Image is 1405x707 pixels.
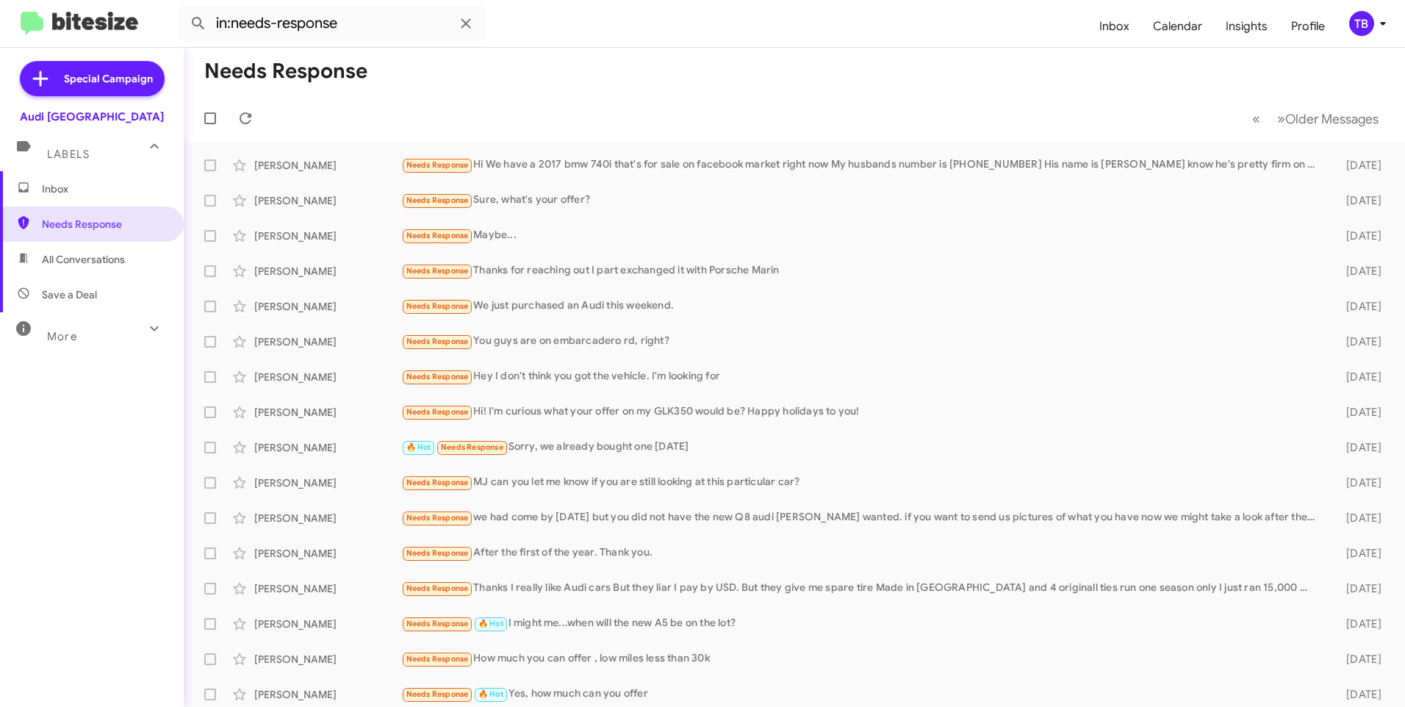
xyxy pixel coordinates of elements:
button: Next [1268,104,1387,134]
div: [DATE] [1323,617,1393,631]
div: [PERSON_NAME] [254,511,401,525]
span: Special Campaign [64,71,153,86]
div: [DATE] [1323,511,1393,525]
span: 🔥 Hot [406,442,431,452]
div: [DATE] [1323,299,1393,314]
span: Needs Response [406,689,469,699]
span: Needs Response [406,160,469,170]
span: Labels [47,148,90,161]
div: [PERSON_NAME] [254,405,401,420]
a: Profile [1279,5,1337,48]
div: You guys are on embarcadero rd, right? [401,333,1323,350]
div: [PERSON_NAME] [254,264,401,279]
div: [DATE] [1323,652,1393,667]
button: Previous [1243,104,1269,134]
div: [DATE] [1323,440,1393,455]
div: Maybe... [401,227,1323,244]
div: Hi! I'm curious what your offer on my GLK350 would be? Happy holidays to you! [401,403,1323,420]
div: Thanks I really like Audi cars But they liar I pay by USD. But they give me spare tire Made in [G... [401,580,1323,597]
div: [PERSON_NAME] [254,546,401,561]
span: Needs Response [406,478,469,487]
div: Hi We have a 2017 bmw 740i that's for sale on facebook market right now My husbands number is [PH... [401,157,1323,173]
div: TB [1349,11,1374,36]
div: [PERSON_NAME] [254,475,401,490]
div: [DATE] [1323,546,1393,561]
button: TB [1337,11,1389,36]
div: Sure, what's your offer? [401,192,1323,209]
div: [DATE] [1323,581,1393,596]
span: Needs Response [406,266,469,276]
div: [DATE] [1323,370,1393,384]
span: Needs Response [406,195,469,205]
a: Inbox [1088,5,1141,48]
span: More [47,330,77,343]
div: [DATE] [1323,264,1393,279]
span: Save a Deal [42,287,97,302]
div: [PERSON_NAME] [254,687,401,702]
div: [DATE] [1323,193,1393,208]
div: [PERSON_NAME] [254,193,401,208]
div: Thanks for reaching out I part exchanged it with Porsche Marin [401,262,1323,279]
div: [PERSON_NAME] [254,440,401,455]
span: « [1252,110,1260,128]
span: Needs Response [406,654,469,664]
div: I might me...when will the new A5 be on the lot? [401,615,1323,632]
div: MJ can you let me know if you are still looking at this particular car? [401,474,1323,491]
a: Calendar [1141,5,1214,48]
div: [PERSON_NAME] [254,158,401,173]
div: we had come by [DATE] but you did not have the new Q8 audi [PERSON_NAME] wanted. if you want to s... [401,509,1323,526]
div: How much you can offer , low miles less than 30k [401,650,1323,667]
div: After the first of the year. Thank you. [401,545,1323,561]
div: Audi [GEOGRAPHIC_DATA] [20,110,164,124]
div: [PERSON_NAME] [254,229,401,243]
span: Needs Response [406,231,469,240]
div: [DATE] [1323,405,1393,420]
span: Needs Response [406,548,469,558]
span: Needs Response [406,584,469,593]
span: All Conversations [42,252,125,267]
span: Older Messages [1285,111,1379,127]
span: Needs Response [406,619,469,628]
div: [DATE] [1323,158,1393,173]
div: Sorry, we already bought one [DATE] [401,439,1323,456]
div: [DATE] [1323,687,1393,702]
div: [PERSON_NAME] [254,334,401,349]
div: [DATE] [1323,229,1393,243]
div: [DATE] [1323,475,1393,490]
div: Hey I don't think you got the vehicle. I'm looking for [401,368,1323,385]
input: Search [178,6,486,41]
h1: Needs Response [204,60,367,83]
span: » [1277,110,1285,128]
span: 🔥 Hot [478,619,503,628]
span: Inbox [42,182,167,196]
div: [PERSON_NAME] [254,581,401,596]
div: [PERSON_NAME] [254,617,401,631]
span: 🔥 Hot [478,689,503,699]
div: We just purchased an Audi this weekend. [401,298,1323,315]
span: Needs Response [406,337,469,346]
div: [PERSON_NAME] [254,370,401,384]
span: Needs Response [406,407,469,417]
span: Needs Response [406,513,469,523]
div: [DATE] [1323,334,1393,349]
a: Special Campaign [20,61,165,96]
span: Needs Response [406,372,469,381]
span: Needs Response [406,301,469,311]
nav: Page navigation example [1244,104,1387,134]
div: [PERSON_NAME] [254,299,401,314]
div: Yes, how much can you offer [401,686,1323,703]
div: [PERSON_NAME] [254,652,401,667]
a: Insights [1214,5,1279,48]
span: Needs Response [42,217,167,232]
span: Needs Response [441,442,503,452]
